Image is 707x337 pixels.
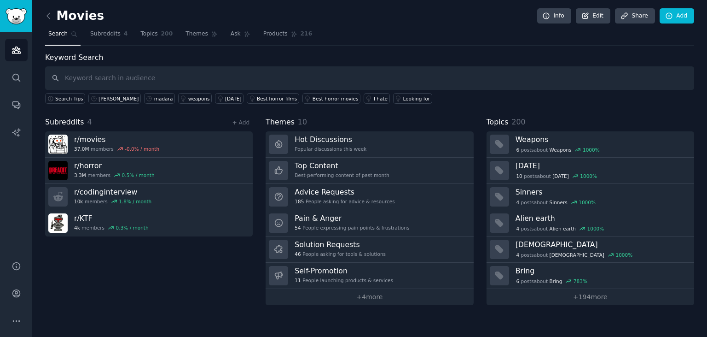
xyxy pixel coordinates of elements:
[298,118,307,126] span: 10
[487,131,694,158] a: Weapons6postsaboutWeapons1000%
[574,278,587,284] div: 783 %
[266,210,473,236] a: Pain & Anger54People expressing pain points & frustrations
[537,8,571,24] a: Info
[516,225,519,232] span: 4
[550,147,572,153] span: Weapons
[45,117,84,128] span: Subreddits
[487,263,694,289] a: Bring6postsaboutBring783%
[48,135,68,154] img: movies
[122,172,155,178] div: 0.5 % / month
[516,240,688,249] h3: [DEMOGRAPHIC_DATA]
[615,8,655,24] a: Share
[295,277,393,284] div: People launching products & services
[125,146,159,152] div: -0.0 % / month
[516,278,519,284] span: 6
[579,199,596,206] div: 1000 %
[48,30,68,38] span: Search
[487,289,694,305] a: +194more
[403,95,430,102] div: Looking for
[587,225,604,232] div: 1000 %
[516,213,688,223] h3: Alien earth
[295,240,386,249] h3: Solution Requests
[516,198,597,207] div: post s about
[516,266,688,276] h3: Bring
[74,172,86,178] span: 3.3M
[516,147,519,153] span: 6
[74,172,155,178] div: members
[74,146,89,152] span: 37.0M
[140,30,157,38] span: Topics
[144,93,175,104] a: madara
[257,95,297,102] div: Best horror films
[487,117,509,128] span: Topics
[511,118,525,126] span: 200
[313,95,359,102] div: Best horror movies
[45,66,694,90] input: Keyword search in audience
[660,8,694,24] a: Add
[295,198,304,205] span: 185
[364,93,390,104] a: I hate
[45,53,103,62] label: Keyword Search
[154,95,173,102] div: madara
[55,95,83,102] span: Search Tips
[580,173,597,179] div: 1000 %
[45,93,85,104] button: Search Tips
[178,93,212,104] a: weapons
[295,266,393,276] h3: Self-Promotion
[45,131,253,158] a: r/movies37.0Mmembers-0.0% / month
[393,93,432,104] a: Looking for
[74,225,149,231] div: members
[266,158,473,184] a: Top ContentBest-performing content of past month
[124,30,128,38] span: 4
[295,198,394,205] div: People asking for advice & resources
[266,236,473,263] a: Solution Requests46People asking for tools & solutions
[302,93,360,104] a: Best horror movies
[295,251,386,257] div: People asking for tools & solutions
[516,251,633,259] div: post s about
[487,184,694,210] a: Sinners4postsaboutSinners1000%
[215,93,243,104] a: [DATE]
[487,236,694,263] a: [DEMOGRAPHIC_DATA]4postsabout[DEMOGRAPHIC_DATA]1000%
[266,117,295,128] span: Themes
[295,146,366,152] div: Popular discussions this week
[266,131,473,158] a: Hot DiscussionsPopular discussions this week
[550,199,568,206] span: Sinners
[374,95,388,102] div: I hate
[99,95,139,102] div: [PERSON_NAME]
[550,225,576,232] span: Alien earth
[516,225,605,233] div: post s about
[87,118,92,126] span: 4
[87,27,131,46] a: Subreddits4
[260,27,315,46] a: Products216
[74,198,151,205] div: members
[516,199,519,206] span: 4
[74,187,151,197] h3: r/ codinginterview
[45,184,253,210] a: r/codinginterview10kmembers1.8% / month
[48,213,68,233] img: KTF
[576,8,610,24] a: Edit
[161,30,173,38] span: 200
[295,251,301,257] span: 46
[247,93,299,104] a: Best horror films
[295,225,301,231] span: 54
[74,146,159,152] div: members
[295,225,409,231] div: People expressing pain points & frustrations
[266,263,473,289] a: Self-Promotion11People launching products & services
[116,225,149,231] div: 0.3 % / month
[185,30,208,38] span: Themes
[45,27,81,46] a: Search
[231,30,241,38] span: Ask
[487,210,694,236] a: Alien earth4postsaboutAlien earth1000%
[516,252,519,258] span: 4
[295,187,394,197] h3: Advice Requests
[295,135,366,144] h3: Hot Discussions
[137,27,176,46] a: Topics200
[295,277,301,284] span: 11
[225,95,242,102] div: [DATE]
[487,158,694,184] a: [DATE]10postsabout[DATE]1000%
[119,198,151,205] div: 1.8 % / month
[295,172,389,178] div: Best-performing content of past month
[550,278,562,284] span: Bring
[45,210,253,236] a: r/KTF4kmembers0.3% / month
[295,213,409,223] h3: Pain & Anger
